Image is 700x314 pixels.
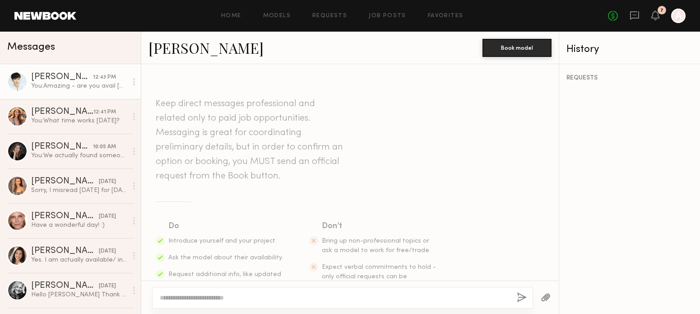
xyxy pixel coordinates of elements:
div: Sorry, I misread [DATE] for [DATE]. Never mind, I confirmed 😊. Thank you. [31,186,127,195]
div: [PERSON_NAME] [31,142,93,151]
div: 10:05 AM [93,143,116,151]
div: [DATE] [99,247,116,256]
a: Book model [482,43,552,51]
button: Book model [482,39,552,57]
a: Home [221,13,241,19]
div: REQUESTS [566,75,693,81]
a: [PERSON_NAME] [148,38,264,57]
div: Have a wonderful day! :) [31,221,127,230]
div: 12:43 PM [93,73,116,82]
header: Keep direct messages professional and related only to paid job opportunities. Messaging is great ... [156,97,345,183]
div: You: What time works [DATE]? [31,117,127,125]
div: Don’t [322,220,437,233]
div: [DATE] [99,212,116,221]
span: Bring up non-professional topics or ask a model to work for free/trade. [322,238,431,253]
div: Do [168,220,284,233]
a: Requests [312,13,347,19]
div: [PERSON_NAME] [31,247,99,256]
a: Models [263,13,291,19]
div: 12:41 PM [93,108,116,117]
span: Ask the model about their availability. [168,255,283,261]
a: A [671,9,686,23]
span: Messages [7,42,55,52]
div: [PERSON_NAME] [31,108,93,117]
span: Request additional info, like updated digitals, relevant experience, other skills, etc. [168,272,281,296]
div: [DATE] [99,178,116,186]
div: 7 [660,8,663,13]
div: [PERSON_NAME] [31,177,99,186]
div: [PERSON_NAME] [31,212,99,221]
div: [PERSON_NAME] [31,281,99,291]
div: You: Amazing - are you avail [DATE] for a zoom ? [31,82,127,90]
div: History [566,44,693,55]
a: Job Posts [369,13,406,19]
div: Yes. I am actually available/ interested. I come from [GEOGRAPHIC_DATA], so my minimum is $500. C... [31,256,127,264]
a: Favorites [428,13,464,19]
div: [PERSON_NAME] [31,73,93,82]
span: Expect verbal commitments to hold - only official requests can be enforced. [322,264,436,289]
div: You: We actually found someone else for the procedure - would you be able to do the other asset? [31,151,127,160]
div: Hello [PERSON_NAME] Thank you so much for your message . Sorry I won’t be able … I am in [GEOGRAP... [31,291,127,299]
span: Introduce yourself and your project. [168,238,277,244]
div: [DATE] [99,282,116,291]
